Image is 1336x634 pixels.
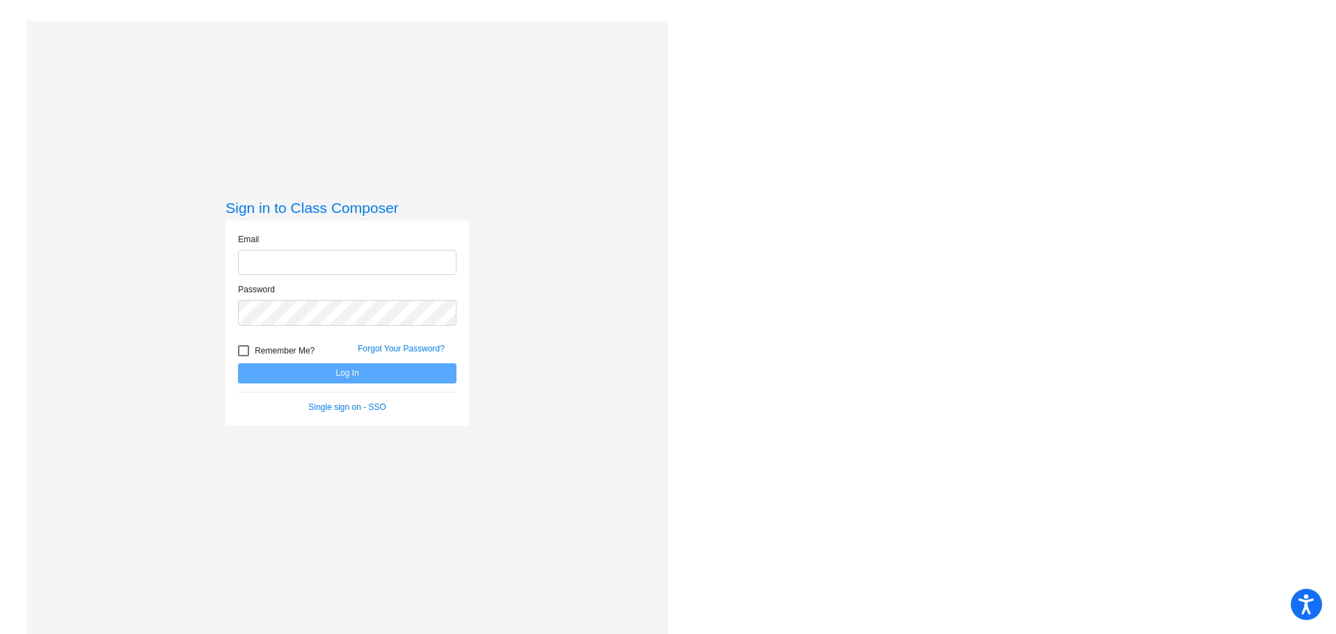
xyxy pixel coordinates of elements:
[255,342,315,359] span: Remember Me?
[309,402,386,412] a: Single sign on - SSO
[238,233,259,246] label: Email
[238,363,456,383] button: Log In
[238,283,275,296] label: Password
[225,199,469,216] h3: Sign in to Class Composer
[358,344,445,354] a: Forgot Your Password?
